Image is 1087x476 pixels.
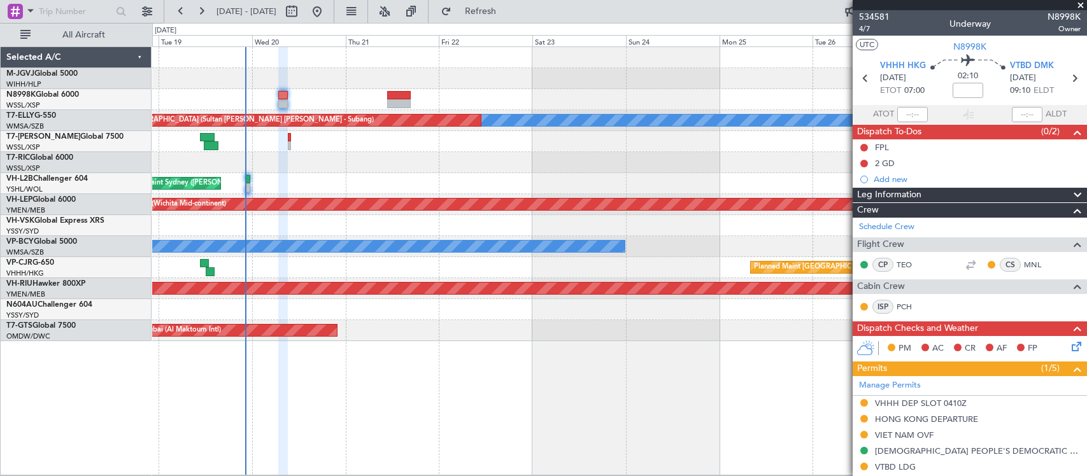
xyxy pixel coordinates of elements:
[6,322,32,330] span: T7-GTS
[6,185,43,194] a: YSHL/WOL
[217,6,276,17] span: [DATE] - [DATE]
[435,1,511,22] button: Refresh
[1000,258,1021,272] div: CS
[1010,60,1054,73] span: VTBD DMK
[6,175,88,183] a: VH-L2BChallenger 604
[6,70,34,78] span: M-JGVJ
[6,164,40,173] a: WSSL/XSP
[872,258,893,272] div: CP
[6,259,54,267] a: VP-CJRG-650
[949,17,991,31] div: Underway
[813,35,906,46] div: Tue 26
[1048,24,1081,34] span: Owner
[346,35,439,46] div: Thu 21
[875,142,889,153] div: FPL
[454,7,508,16] span: Refresh
[6,332,50,341] a: OMDW/DWC
[874,174,1081,185] div: Add new
[875,445,1081,456] div: [DEMOGRAPHIC_DATA] PEOPLE'S DEMOCRATIC REPUBLIC OVF
[859,379,921,392] a: Manage Permits
[875,414,978,424] div: HONG KONG DEPARTURE
[6,311,39,320] a: YSSY/SYD
[6,133,80,141] span: T7-[PERSON_NAME]
[880,72,906,85] span: [DATE]
[6,80,41,89] a: WIHH/HLP
[875,398,967,409] div: VHHH DEP SLOT 0410Z
[108,174,264,193] div: Unplanned Maint Sydney ([PERSON_NAME] Intl)
[857,188,921,202] span: Leg Information
[6,238,77,246] a: VP-BCYGlobal 5000
[39,2,112,21] input: Trip Number
[6,112,56,120] a: T7-ELLYG-550
[6,322,76,330] a: T7-GTSGlobal 7500
[857,237,904,252] span: Flight Crew
[856,39,878,50] button: UTC
[532,35,626,46] div: Sat 23
[6,280,32,288] span: VH-RIU
[859,24,890,34] span: 4/7
[880,85,901,97] span: ETOT
[6,112,34,120] span: T7-ELLY
[6,217,34,225] span: VH-VSK
[6,259,32,267] span: VP-CJR
[68,111,374,130] div: Unplanned Maint [GEOGRAPHIC_DATA] (Sultan [PERSON_NAME] [PERSON_NAME] - Subang)
[897,301,925,312] a: PCH
[872,300,893,314] div: ISP
[6,101,40,110] a: WSSL/XSP
[6,301,38,309] span: N604AU
[875,461,916,472] div: VTBD LDG
[904,85,925,97] span: 07:00
[96,321,221,340] div: Planned Maint Dubai (Al Maktoum Intl)
[880,60,926,73] span: VHHH HKG
[965,342,976,355] span: CR
[6,269,44,278] a: VHHH/HKG
[1024,259,1053,270] a: MNL
[1028,342,1037,355] span: FP
[897,107,928,122] input: --:--
[6,91,36,99] span: N8998K
[6,290,45,299] a: YMEN/MEB
[1046,108,1067,121] span: ALDT
[857,203,879,218] span: Crew
[859,221,914,234] a: Schedule Crew
[958,70,978,83] span: 02:10
[857,125,921,139] span: Dispatch To-Dos
[252,35,346,46] div: Wed 20
[1048,10,1081,24] span: N8998K
[6,227,39,236] a: YSSY/SYD
[720,35,813,46] div: Mon 25
[439,35,532,46] div: Fri 22
[6,217,104,225] a: VH-VSKGlobal Express XRS
[6,301,92,309] a: N604AUChallenger 604
[899,342,911,355] span: PM
[33,31,134,39] span: All Aircraft
[1010,72,1036,85] span: [DATE]
[875,430,934,440] div: VIET NAM OVF
[857,361,887,376] span: Permits
[6,154,30,162] span: T7-RIC
[626,35,720,46] div: Sun 24
[897,259,925,270] a: TEO
[754,258,967,277] div: Planned Maint [GEOGRAPHIC_DATA] ([GEOGRAPHIC_DATA] Intl)
[159,35,252,46] div: Tue 19
[6,91,79,99] a: N8998KGlobal 6000
[6,133,124,141] a: T7-[PERSON_NAME]Global 7500
[873,108,894,121] span: ATOT
[1041,125,1060,138] span: (0/2)
[6,175,33,183] span: VH-L2B
[6,280,85,288] a: VH-RIUHawker 800XP
[932,342,944,355] span: AC
[1034,85,1054,97] span: ELDT
[859,10,890,24] span: 534581
[6,206,45,215] a: YMEN/MEB
[875,158,895,169] div: 2 GD
[857,321,978,336] span: Dispatch Checks and Weather
[6,248,44,257] a: WMSA/SZB
[6,70,78,78] a: M-JGVJGlobal 5000
[6,122,44,131] a: WMSA/SZB
[6,154,73,162] a: T7-RICGlobal 6000
[1041,361,1060,375] span: (1/5)
[1010,85,1030,97] span: 09:10
[857,279,905,294] span: Cabin Crew
[6,196,76,204] a: VH-LEPGlobal 6000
